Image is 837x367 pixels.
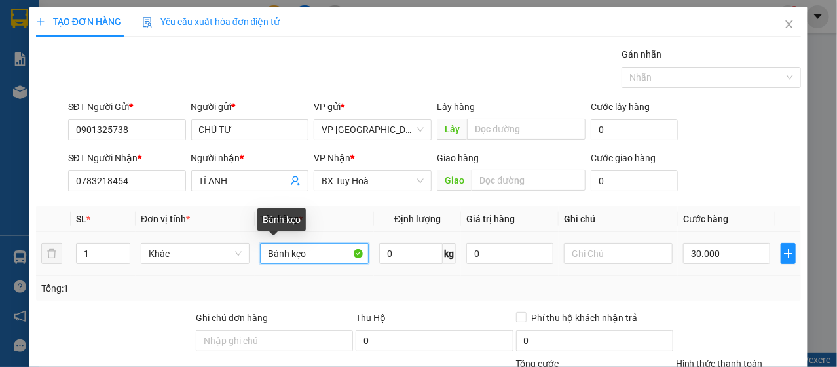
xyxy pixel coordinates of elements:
[564,243,673,264] input: Ghi Chú
[314,153,350,163] span: VP Nhận
[356,313,386,323] span: Thu Hộ
[784,19,794,29] span: close
[191,100,309,114] div: Người gửi
[196,330,353,351] input: Ghi chú đơn hàng
[141,214,190,224] span: Đơn vị tính
[781,248,795,259] span: plus
[191,151,309,165] div: Người nhận
[260,243,369,264] input: VD: Bàn, Ghế
[142,16,280,27] span: Yêu cầu xuất hóa đơn điện tử
[443,243,456,264] span: kg
[591,170,678,191] input: Cước giao hàng
[771,7,808,43] button: Close
[36,16,121,27] span: TẠO ĐƠN HÀNG
[591,153,656,163] label: Cước giao hàng
[437,170,472,191] span: Giao
[467,119,586,140] input: Dọc đường
[322,171,424,191] span: BX Tuy Hoà
[622,49,661,60] label: Gán nhãn
[466,214,515,224] span: Giá trị hàng
[394,214,441,224] span: Định lượng
[437,102,475,112] span: Lấy hàng
[314,100,432,114] div: VP gửi
[591,119,678,140] input: Cước lấy hàng
[41,243,62,264] button: delete
[472,170,586,191] input: Dọc đường
[76,214,86,224] span: SL
[437,119,467,140] span: Lấy
[196,313,268,323] label: Ghi chú đơn hàng
[68,100,186,114] div: SĐT Người Gửi
[322,120,424,140] span: VP Nha Trang xe Limousine
[559,206,678,232] th: Ghi chú
[142,17,153,28] img: icon
[149,244,242,263] span: Khác
[36,17,45,26] span: plus
[41,281,324,296] div: Tổng: 1
[290,176,301,186] span: user-add
[683,214,728,224] span: Cước hàng
[781,243,796,264] button: plus
[591,102,650,112] label: Cước lấy hàng
[257,208,306,231] div: Bánh kẹo
[68,151,186,165] div: SĐT Người Nhận
[466,243,553,264] input: 0
[437,153,479,163] span: Giao hàng
[527,311,643,325] span: Phí thu hộ khách nhận trả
